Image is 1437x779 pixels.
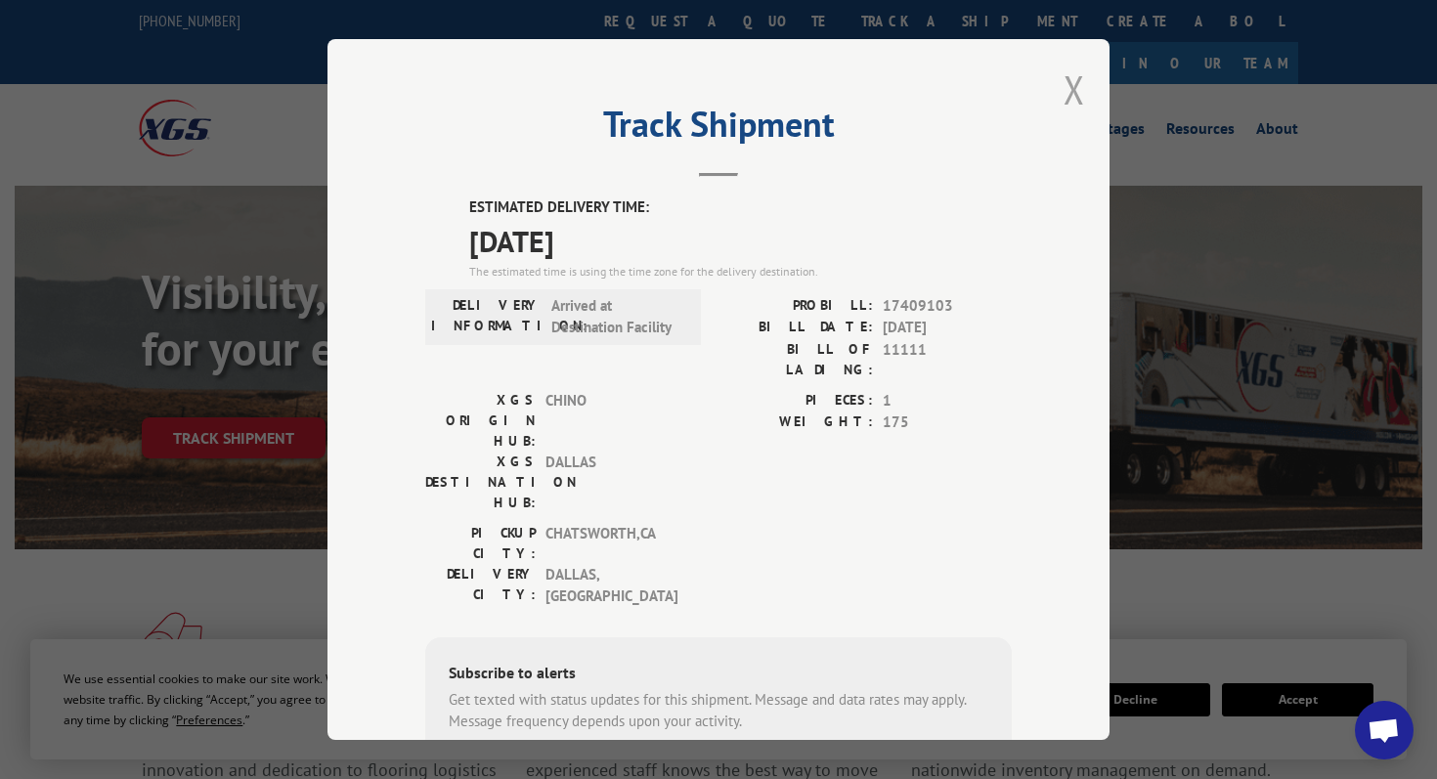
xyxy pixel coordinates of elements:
label: PROBILL: [718,294,873,317]
span: DALLAS , [GEOGRAPHIC_DATA] [545,563,677,607]
label: BILL DATE: [718,317,873,339]
label: WEIGHT: [718,411,873,434]
span: DALLAS [545,451,677,512]
span: 11111 [883,338,1012,379]
div: The estimated time is using the time zone for the delivery destination. [469,262,1012,280]
h2: Track Shipment [425,110,1012,148]
span: 1 [883,389,1012,411]
label: XGS DESTINATION HUB: [425,451,536,512]
div: Subscribe to alerts [449,660,988,688]
span: [DATE] [883,317,1012,339]
label: DELIVERY INFORMATION: [431,294,542,338]
label: ESTIMATED DELIVERY TIME: [469,196,1012,219]
button: Close modal [1064,64,1085,115]
span: 175 [883,411,1012,434]
label: PICKUP CITY: [425,522,536,563]
div: Get texted with status updates for this shipment. Message and data rates may apply. Message frequ... [449,688,988,732]
span: 17409103 [883,294,1012,317]
span: CHINO [545,389,677,451]
span: CHATSWORTH , CA [545,522,677,563]
label: XGS ORIGIN HUB: [425,389,536,451]
span: [DATE] [469,218,1012,262]
label: BILL OF LADING: [718,338,873,379]
label: DELIVERY CITY: [425,563,536,607]
label: PIECES: [718,389,873,411]
div: Open chat [1355,701,1414,759]
span: Arrived at Destination Facility [551,294,683,338]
